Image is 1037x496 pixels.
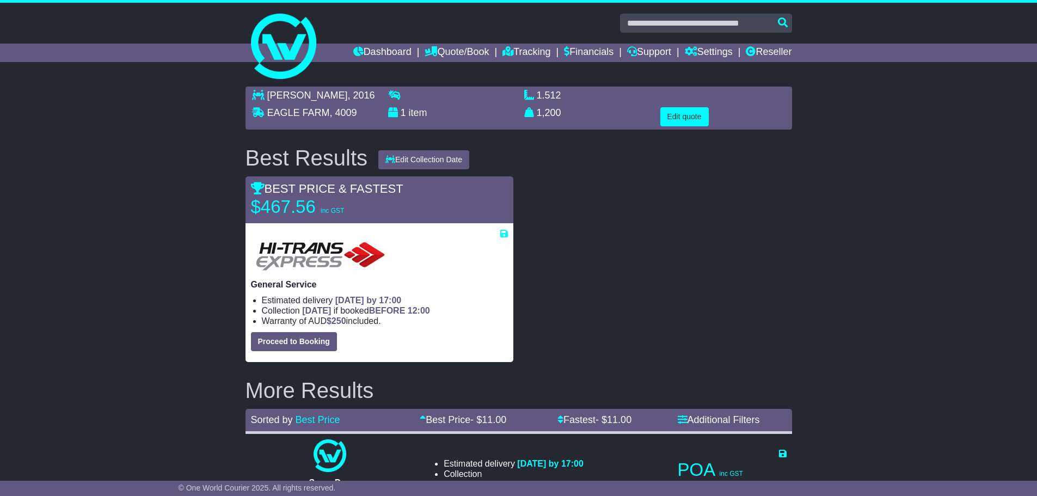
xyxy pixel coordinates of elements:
a: Best Price [296,414,340,425]
li: Estimated delivery [444,458,584,469]
span: - $ [470,414,506,425]
a: Quote/Book [425,44,489,62]
span: 12:00 [408,306,430,315]
span: $ [509,480,529,489]
span: if booked [302,306,429,315]
button: Proceed to Booking [251,332,337,351]
a: Settings [685,44,733,62]
li: Collection [444,469,584,479]
span: [DATE] by 17:00 [517,459,584,468]
span: © One World Courier 2025. All rights reserved. [179,483,336,492]
span: EAGLE FARM [267,107,330,118]
div: Best Results [240,146,373,170]
p: General Service [251,279,508,290]
a: Reseller [746,44,791,62]
span: 250 [332,316,346,326]
span: [DATE] [302,306,331,315]
span: , 2016 [348,90,375,101]
li: Collection [262,305,508,316]
span: 1,200 [537,107,561,118]
span: Sorted by [251,414,293,425]
span: BEFORE [369,306,406,315]
p: $467.56 [251,196,387,218]
a: Dashboard [353,44,412,62]
span: inc GST [321,207,344,215]
span: item [409,107,427,118]
li: Warranty of AUD included. [262,316,508,326]
button: Edit quote [660,107,709,126]
img: One World Courier: Same Day Nationwide(quotes take 0.5-1 hour) [314,439,346,472]
img: HiTrans: General Service [251,239,390,274]
span: , 4009 [330,107,357,118]
span: 1 [401,107,406,118]
span: inc GST [720,470,743,477]
span: 250 [514,480,529,489]
span: 11.00 [482,414,506,425]
li: Estimated delivery [262,295,508,305]
a: Support [627,44,671,62]
span: 11.00 [607,414,631,425]
p: POA [678,459,787,481]
a: Fastest- $11.00 [557,414,631,425]
span: BEST PRICE & FASTEST [251,182,403,195]
span: [PERSON_NAME] [267,90,348,101]
h2: More Results [246,378,792,402]
li: Warranty of AUD included. [444,479,584,489]
span: $ [327,316,346,326]
span: - $ [596,414,631,425]
span: [DATE] by 17:00 [335,296,402,305]
span: 1.512 [537,90,561,101]
button: Edit Collection Date [378,150,469,169]
a: Financials [564,44,613,62]
a: Additional Filters [678,414,760,425]
a: Tracking [502,44,550,62]
a: Best Price- $11.00 [420,414,506,425]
